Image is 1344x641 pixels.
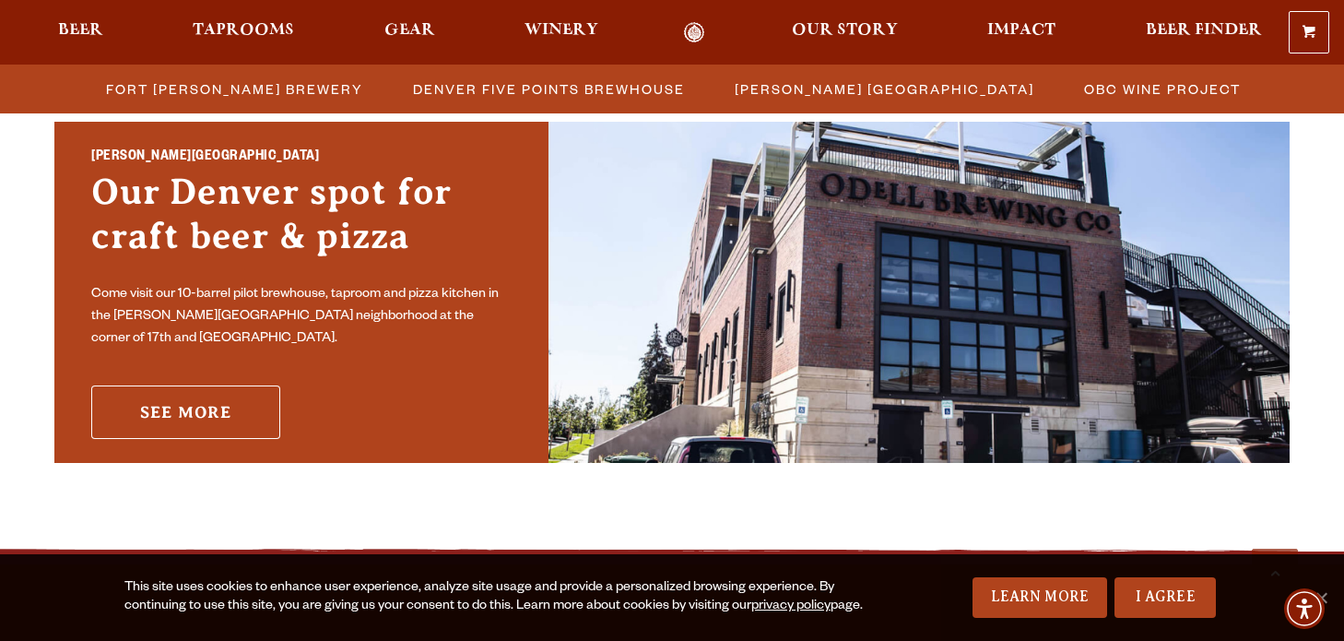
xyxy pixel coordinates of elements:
div: Accessibility Menu [1284,588,1325,629]
a: Odell Home [660,22,729,43]
a: Denver Five Points Brewhouse [402,76,694,102]
h3: Our Denver spot for craft beer & pizza [91,170,512,277]
a: Fort [PERSON_NAME] Brewery [95,76,372,102]
span: Winery [525,23,598,38]
a: I Agree [1114,577,1216,618]
a: Gear [372,22,447,43]
span: Our Story [792,23,898,38]
a: Beer Finder [1134,22,1274,43]
p: Come visit our 10-barrel pilot brewhouse, taproom and pizza kitchen in the [PERSON_NAME][GEOGRAPH... [91,284,512,350]
a: Beer [46,22,115,43]
h2: [PERSON_NAME][GEOGRAPHIC_DATA] [91,146,512,170]
a: privacy policy [751,599,831,614]
a: Taprooms [181,22,306,43]
a: Scroll to top [1252,549,1298,595]
img: Sloan’s Lake Brewhouse' [548,122,1290,463]
a: Our Story [780,22,910,43]
span: Beer [58,23,103,38]
span: Beer Finder [1146,23,1262,38]
span: OBC Wine Project [1084,76,1241,102]
span: Fort [PERSON_NAME] Brewery [106,76,363,102]
a: Learn More [973,577,1108,618]
a: See More [91,386,280,439]
a: [PERSON_NAME] [GEOGRAPHIC_DATA] [724,76,1043,102]
div: This site uses cookies to enhance user experience, analyze site usage and provide a personalized ... [124,579,876,616]
span: [PERSON_NAME] [GEOGRAPHIC_DATA] [735,76,1034,102]
a: OBC Wine Project [1073,76,1250,102]
a: Impact [975,22,1067,43]
span: Gear [384,23,435,38]
span: Taprooms [193,23,294,38]
a: Winery [513,22,610,43]
span: Impact [987,23,1055,38]
span: Denver Five Points Brewhouse [413,76,685,102]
